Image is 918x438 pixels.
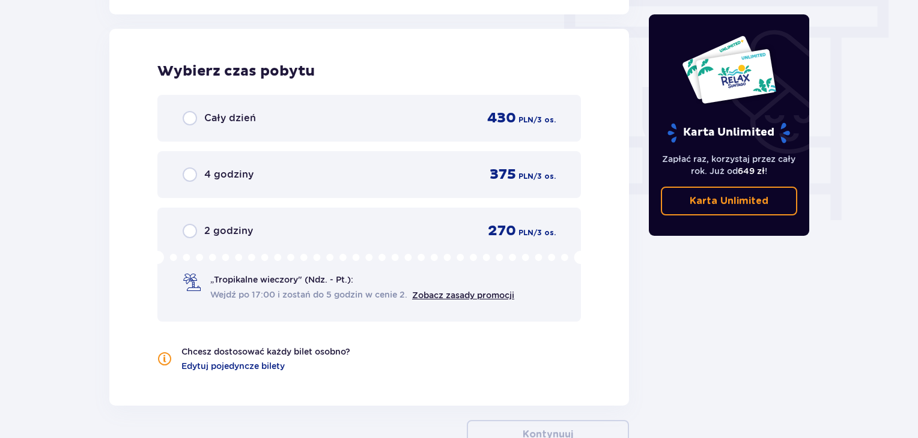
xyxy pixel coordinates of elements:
[204,168,254,181] span: 4 godziny
[210,289,407,301] span: Wejdź po 17:00 i zostań do 5 godzin w cenie 2.
[533,227,556,238] span: / 3 os.
[518,227,533,238] span: PLN
[157,62,581,80] h2: Wybierz czas pobytu
[412,290,514,300] a: Zobacz zasady promocji
[681,35,777,104] img: Dwie karty całoroczne do Suntago z napisem 'UNLIMITED RELAX', na białym tle z tropikalnymi liśćmi...
[487,109,516,127] span: 430
[488,222,516,240] span: 270
[666,122,791,143] p: Karta Unlimited
[518,115,533,125] span: PLN
[738,166,765,176] span: 649 zł
[181,346,350,358] p: Chcesz dostosować każdy bilet osobno?
[181,360,285,372] a: Edytuj pojedyncze bilety
[518,171,533,182] span: PLN
[533,171,556,182] span: / 3 os.
[210,274,353,286] span: „Tropikalne wieczory" (Ndz. - Pt.):
[204,224,253,238] span: 2 godziny
[661,187,798,215] a: Karta Unlimited
[533,115,556,125] span: / 3 os.
[204,112,256,125] span: Cały dzień
[661,153,798,177] p: Zapłać raz, korzystaj przez cały rok. Już od !
[490,166,516,184] span: 375
[690,194,768,208] p: Karta Unlimited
